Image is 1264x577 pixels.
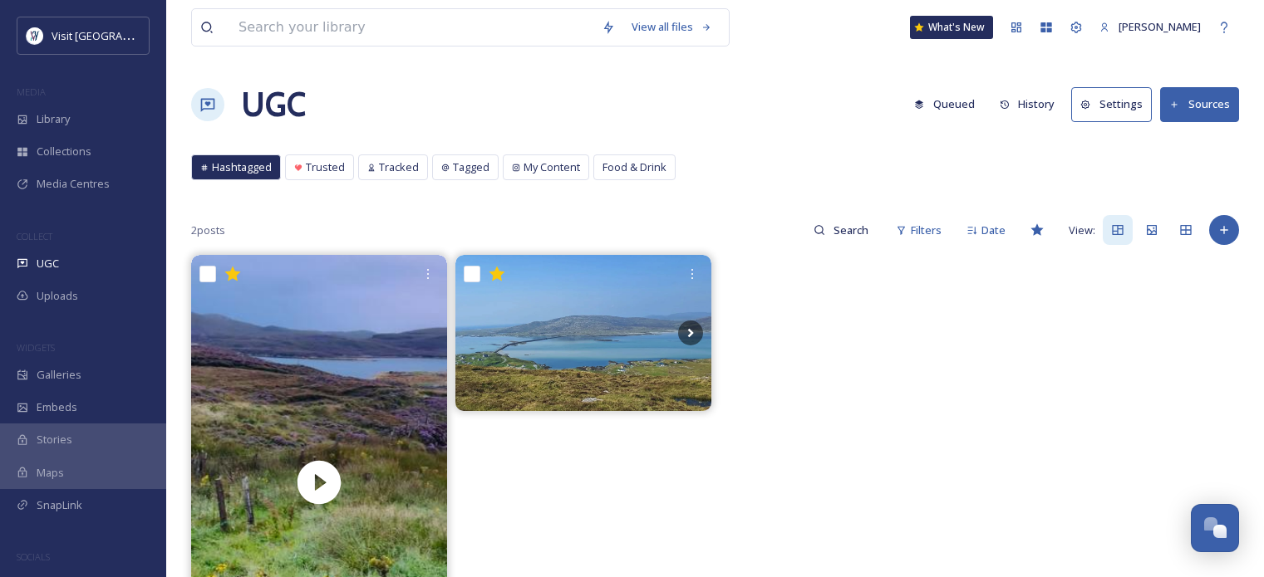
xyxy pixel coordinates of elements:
[991,88,1064,120] button: History
[981,222,1006,238] span: Date
[453,159,489,175] span: Tagged
[27,27,43,44] img: Untitled%20design%20%2897%29.png
[37,288,78,304] span: Uploads
[1071,87,1160,121] a: Settings
[1091,11,1209,43] a: [PERSON_NAME]
[37,144,91,159] span: Collections
[306,159,345,175] span: Trusted
[37,176,110,192] span: Media Centres
[37,111,70,127] span: Library
[17,230,52,242] span: COLLECT
[37,367,81,383] span: Galleries
[212,159,272,175] span: Hashtagged
[37,432,72,447] span: Stories
[37,497,82,513] span: SnapLink
[17,86,46,98] span: MEDIA
[910,16,993,39] a: What's New
[17,550,50,563] span: SOCIALS
[1119,19,1201,34] span: [PERSON_NAME]
[911,222,942,238] span: Filters
[906,88,991,120] a: Queued
[37,465,64,481] span: Maps
[191,222,225,238] span: 2 posts
[524,159,580,175] span: My Content
[1071,87,1152,121] button: Settings
[623,11,721,43] a: View all files
[230,9,593,46] input: Search your library
[37,399,77,415] span: Embeds
[37,256,59,271] span: UGC
[379,159,419,175] span: Tracked
[906,88,983,120] button: Queued
[1069,222,1095,238] span: View:
[602,159,666,175] span: Food & Drink
[825,213,879,247] input: Search
[1160,87,1239,121] button: Sources
[991,88,1072,120] a: History
[1191,504,1239,552] button: Open Chat
[241,80,306,130] a: UGC
[17,341,55,354] span: WIDGETS
[455,255,711,411] img: So much happened in August so a quick look back to the Outer Hebrides trip (part 1) - what a magi...
[52,27,180,43] span: Visit [GEOGRAPHIC_DATA]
